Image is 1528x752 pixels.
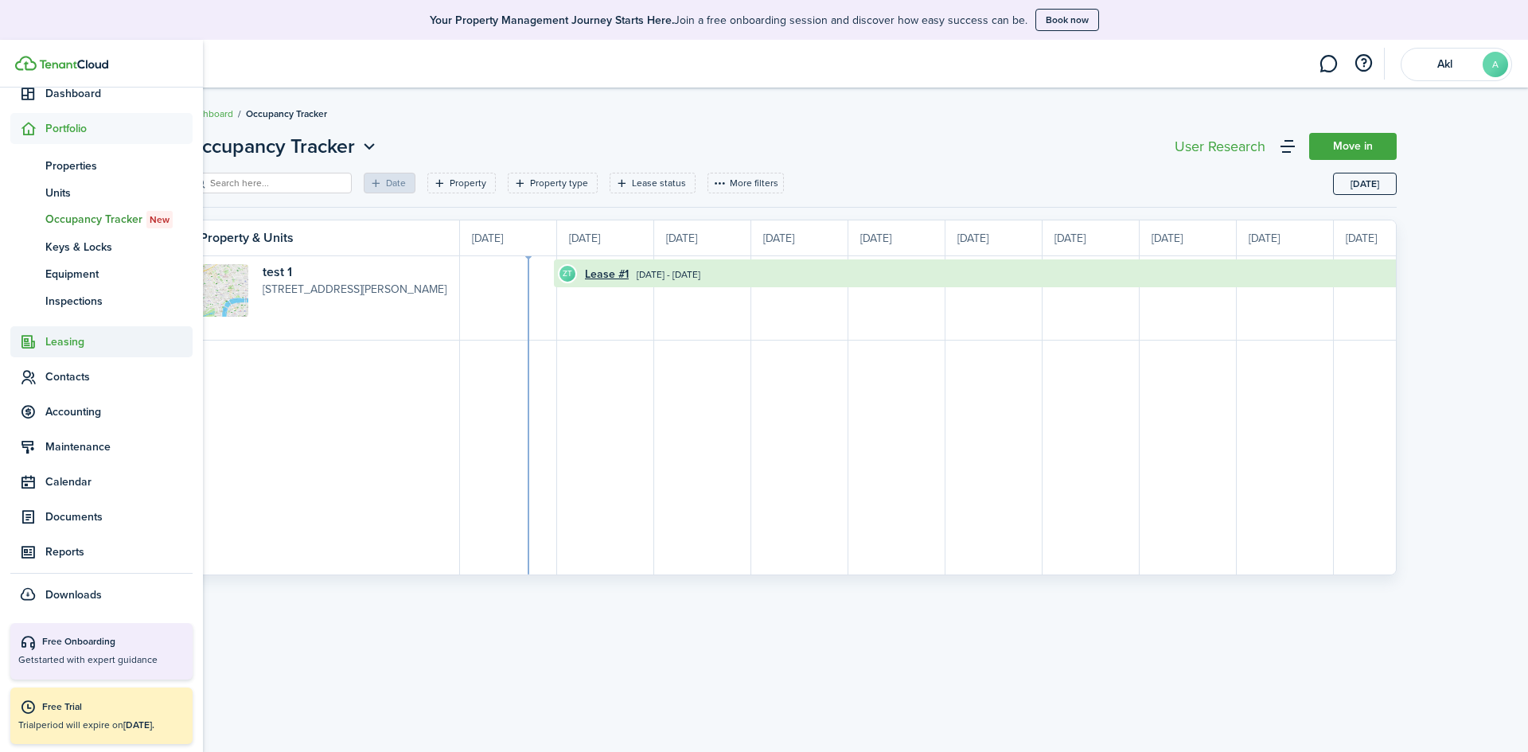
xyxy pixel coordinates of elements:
[610,173,696,193] filter-tag: Open filter
[206,176,346,191] input: Search here...
[45,85,193,102] span: Dashboard
[530,176,588,190] filter-tag-label: Property type
[45,158,193,174] span: Properties
[45,120,193,137] span: Portfolio
[1334,220,1431,255] div: [DATE]
[848,220,945,255] div: [DATE]
[1313,44,1343,84] a: Messaging
[1333,173,1397,195] button: Today
[10,233,193,260] a: Keys & Locks
[10,688,193,744] a: Free TrialTrialperiod will expire on[DATE].
[45,586,102,603] span: Downloads
[1035,9,1099,31] button: Book now
[1413,59,1476,70] span: Akl
[430,12,1027,29] p: Join a free onboarding session and discover how easy success can be.
[187,107,233,121] a: Dashboard
[10,536,193,567] a: Reports
[632,176,686,190] filter-tag-label: Lease status
[263,263,292,281] a: test 1
[1175,139,1265,154] div: User Research
[10,260,193,287] a: Equipment
[18,653,185,667] p: Get
[10,152,193,179] a: Properties
[196,264,248,317] img: Property avatar
[1237,220,1334,255] div: [DATE]
[123,718,154,732] b: [DATE].
[15,56,37,71] img: TenantCloud
[557,220,654,255] div: [DATE]
[45,438,193,455] span: Maintenance
[1043,220,1140,255] div: [DATE]
[45,185,193,201] span: Units
[450,176,486,190] filter-tag-label: Property
[430,12,674,29] b: Your Property Management Journey Starts Here.
[36,718,154,732] span: period will expire on
[10,78,193,109] a: Dashboard
[39,60,108,69] img: TenantCloud
[200,228,294,247] timeline-board-header-title: Property & Units
[508,173,598,193] filter-tag: Open filter
[42,699,185,715] div: Free Trial
[45,211,193,228] span: Occupancy Tracker
[263,281,453,298] p: [STREET_ADDRESS][PERSON_NAME]
[427,173,496,193] filter-tag: Open filter
[45,239,193,255] span: Keys & Locks
[654,220,751,255] div: [DATE]
[10,179,193,206] a: Units
[45,544,193,560] span: Reports
[1140,220,1237,255] div: [DATE]
[18,718,185,732] p: Trial
[45,403,193,420] span: Accounting
[707,173,784,193] button: More filters
[1350,50,1377,77] button: Open resource center
[45,293,193,310] span: Inspections
[187,132,380,161] button: Occupancy Tracker
[559,266,575,282] avatar-text: ZT
[10,206,193,233] a: Occupancy TrackerNew
[45,368,193,385] span: Contacts
[585,266,629,282] a: Lease #1
[10,623,193,679] button: Free OnboardingGetstarted with expert guidance
[1483,52,1508,77] avatar-text: A
[45,266,193,282] span: Equipment
[45,473,193,490] span: Calendar
[10,287,193,314] a: Inspections
[246,107,327,121] span: Occupancy Tracker
[1171,135,1269,158] button: User Research
[187,132,380,161] button: Open menu
[45,508,193,525] span: Documents
[637,267,700,282] time: [DATE] - [DATE]
[945,220,1043,255] div: [DATE]
[1309,133,1397,160] a: Move in
[150,212,170,227] span: New
[45,333,193,350] span: Leasing
[751,220,848,255] div: [DATE]
[34,653,158,667] span: started with expert guidance
[42,635,185,651] div: Free Onboarding
[187,132,355,161] span: Occupancy Tracker
[460,220,557,255] div: [DATE]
